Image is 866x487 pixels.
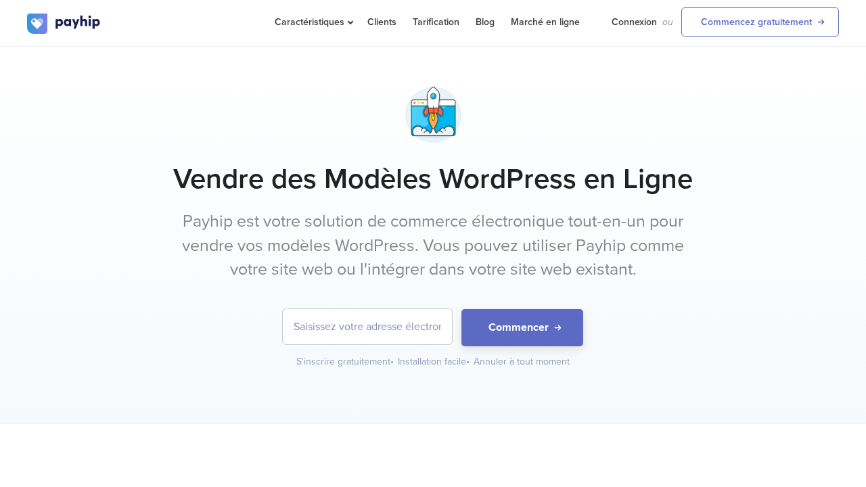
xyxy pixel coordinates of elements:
div: Annuler à tout moment [474,355,570,369]
span: • [466,356,470,367]
div: Installation facile [398,355,471,369]
h1: Vendre des Modèles WordPress en Ligne [27,162,839,196]
div: S'inscrire gratuitement [296,355,395,369]
p: Payhip est votre solution de commerce électronique tout-en-un pour vendre vos modèles WordPress. ... [179,210,687,282]
img: app-launch-meat5lrvmxc07mbv4fvvrf5.png [399,80,468,149]
span: • [390,356,394,367]
img: logo.svg [27,14,101,34]
span: Caractéristiques [275,16,351,28]
a: Commencez gratuitement [681,7,839,37]
button: Commencer [461,309,583,346]
input: Saisissez votre adresse électronique [283,309,452,344]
